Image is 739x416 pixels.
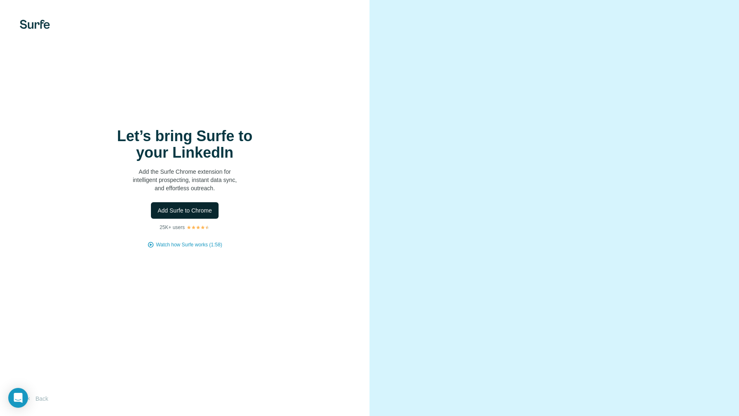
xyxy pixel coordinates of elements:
[160,224,185,231] p: 25K+ users
[20,20,50,29] img: Surfe's logo
[186,225,210,230] img: Rating Stars
[20,391,54,406] button: Back
[158,206,212,215] span: Add Surfe to Chrome
[156,241,222,248] button: Watch how Surfe works (1:58)
[8,388,28,408] div: Open Intercom Messenger
[151,202,219,219] button: Add Surfe to Chrome
[102,168,267,192] p: Add the Surfe Chrome extension for intelligent prospecting, instant data sync, and effortless out...
[102,128,267,161] h1: Let’s bring Surfe to your LinkedIn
